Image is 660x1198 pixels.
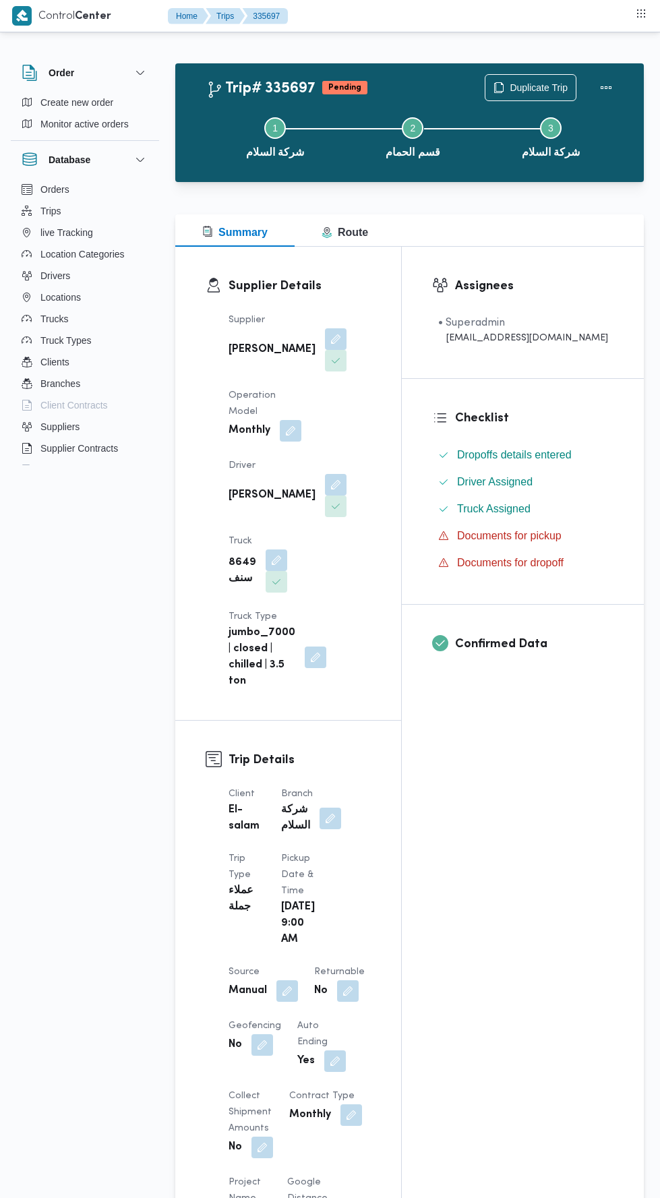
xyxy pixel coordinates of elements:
[229,423,270,439] b: Monthly
[40,181,69,198] span: Orders
[510,80,568,96] span: Duplicate Trip
[457,557,564,568] span: Documents for dropoff
[328,84,361,92] b: Pending
[229,1037,242,1053] b: No
[593,74,620,101] button: Actions
[12,6,32,26] img: X8yXhbKr1z7QwAAAABJRU5ErkJggg==
[229,612,277,621] span: Truck Type
[229,461,256,470] span: Driver
[49,152,90,168] h3: Database
[22,65,148,81] button: Order
[229,277,371,295] h3: Supplier Details
[49,65,74,81] h3: Order
[242,8,288,24] button: 335697
[11,179,159,471] div: Database
[289,1107,331,1123] b: Monthly
[16,265,154,287] button: Drivers
[40,94,113,111] span: Create new order
[40,116,129,132] span: Monitor active orders
[297,1053,315,1069] b: Yes
[322,81,367,94] span: Pending
[40,397,108,413] span: Client Contracts
[229,487,316,504] b: [PERSON_NAME]
[438,315,608,345] span: • Superadmin mostafa.elrouby@illa.com.eg
[297,1021,328,1046] span: Auto Ending
[433,444,613,466] button: Dropoffs details entered
[281,899,315,948] b: [DATE] 9:00 AM
[16,330,154,351] button: Truck Types
[229,1091,272,1133] span: Collect Shipment Amounts
[16,394,154,416] button: Client Contracts
[457,501,531,517] span: Truck Assigned
[457,528,562,544] span: Documents for pickup
[22,152,148,168] button: Database
[40,332,91,349] span: Truck Types
[457,476,533,487] span: Driver Assigned
[229,555,256,587] b: 8649 سنف
[229,751,371,769] h3: Trip Details
[433,552,613,574] button: Documents for dropoff
[229,1139,242,1156] b: No
[40,246,125,262] span: Location Categories
[40,440,118,456] span: Supplier Contracts
[40,354,69,370] span: Clients
[457,555,564,571] span: Documents for dropoff
[314,983,328,999] b: No
[40,462,74,478] span: Devices
[281,854,313,895] span: Pickup date & time
[548,123,553,133] span: 3
[281,802,310,835] b: شركة السلام
[16,179,154,200] button: Orders
[289,1091,355,1100] span: Contract Type
[16,113,154,135] button: Monitor active orders
[206,80,316,98] h2: Trip# 335697
[16,92,154,113] button: Create new order
[433,471,613,493] button: Driver Assigned
[40,376,80,392] span: Branches
[344,101,481,171] button: قسم الحمام
[16,200,154,222] button: Trips
[455,277,613,295] h3: Assignees
[11,92,159,140] div: Order
[16,459,154,481] button: Devices
[16,416,154,438] button: Suppliers
[75,11,111,22] b: Center
[485,74,576,101] button: Duplicate Trip
[229,1021,281,1030] span: Geofencing
[281,789,313,798] span: Branch
[457,530,562,541] span: Documents for pickup
[16,438,154,459] button: Supplier Contracts
[40,224,93,241] span: live Tracking
[16,287,154,308] button: Locations
[16,373,154,394] button: Branches
[457,474,533,490] span: Driver Assigned
[168,8,208,24] button: Home
[16,308,154,330] button: Trucks
[455,635,613,653] h3: Confirmed Data
[16,351,154,373] button: Clients
[314,967,365,976] span: Returnable
[229,391,276,416] span: Operation Model
[229,983,267,999] b: Manual
[322,227,368,238] span: Route
[457,503,531,514] span: Truck Assigned
[522,144,580,160] span: شركة السلام
[411,123,416,133] span: 2
[229,802,262,835] b: El-salam
[433,498,613,520] button: Truck Assigned
[206,101,344,171] button: شركة السلام
[229,967,260,976] span: Source
[386,144,440,160] span: قسم الحمام
[206,8,245,24] button: Trips
[40,268,70,284] span: Drivers
[16,222,154,243] button: live Tracking
[40,311,68,327] span: Trucks
[438,331,608,345] div: [EMAIL_ADDRESS][DOMAIN_NAME]
[229,854,251,879] span: Trip Type
[229,883,262,916] b: عملاء جملة
[457,449,572,460] span: Dropoffs details entered
[229,537,252,545] span: Truck
[433,525,613,547] button: Documents for pickup
[457,447,572,463] span: Dropoffs details entered
[272,123,278,133] span: 1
